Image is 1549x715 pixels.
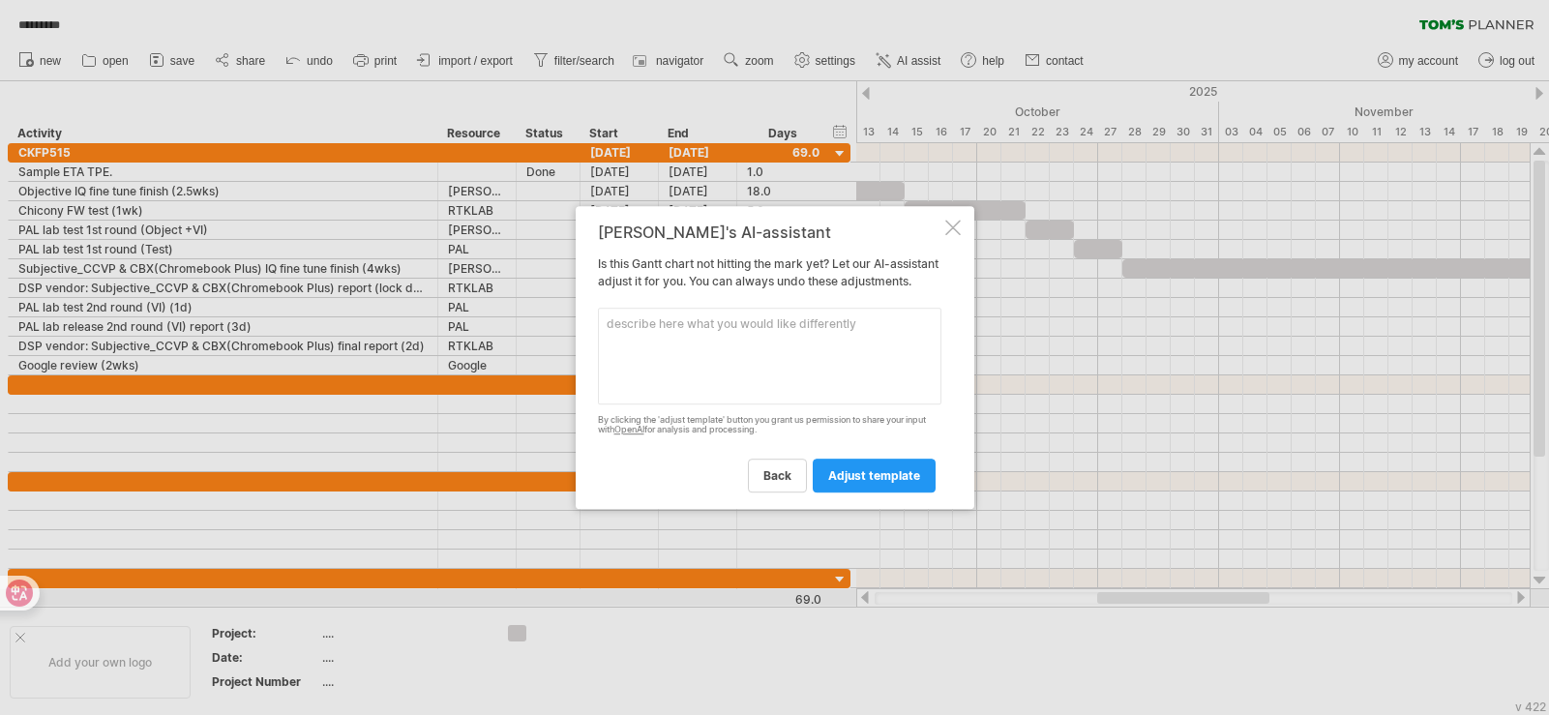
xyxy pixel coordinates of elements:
a: OpenAI [614,425,644,435]
div: [PERSON_NAME]'s AI-assistant [598,223,941,241]
div: By clicking the 'adjust template' button you grant us permission to share your input with for ana... [598,415,941,436]
a: adjust template [813,459,936,492]
span: back [763,468,791,483]
div: Is this Gantt chart not hitting the mark yet? Let our AI-assistant adjust it for you. You can alw... [598,223,941,492]
span: adjust template [828,468,920,483]
a: back [748,459,807,492]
